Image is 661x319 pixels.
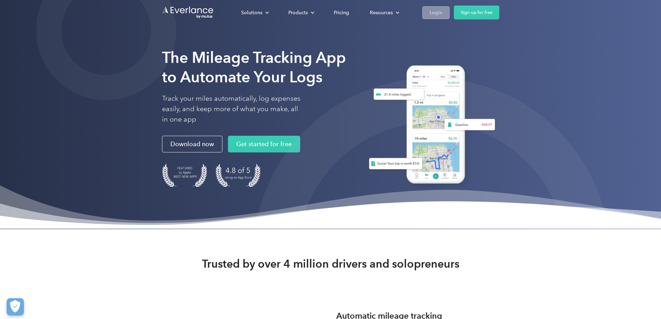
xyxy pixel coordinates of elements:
[162,136,222,152] a: Download now
[454,6,499,19] a: Sign up for free
[422,6,450,19] a: Login
[288,8,308,17] div: Products
[202,257,459,271] strong: Trusted by over 4 million drivers and solopreneurs
[162,48,346,86] strong: The Mileage Tracking App to Automate Your Logs
[327,7,356,19] a: Pricing
[370,8,393,17] div: Resources
[162,163,207,187] img: Badge for Featured by Apple Best New Apps
[281,7,320,19] div: Products
[241,8,262,17] div: Solutions
[7,298,24,316] button: Cookies Settings
[334,8,349,17] div: Pricing
[228,136,300,152] a: Get started for free
[361,60,499,192] img: Everlance, mileage tracker app, expense tracking app
[162,6,214,19] a: Go to homepage
[215,163,261,187] img: 4.9 out of 5 stars on the app store
[162,93,301,125] p: Track your miles automatically, log expenses easily, and keep more of what you make, all in one app
[234,7,274,19] div: Solutions
[430,8,442,17] div: Login
[363,7,405,19] div: Resources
